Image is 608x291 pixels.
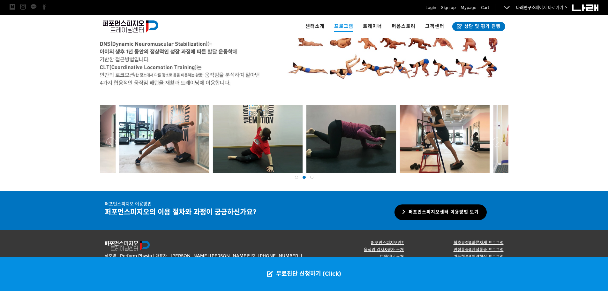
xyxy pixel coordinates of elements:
u: 퍼포먼스피지오 이용방법 [105,201,152,207]
a: 움직임 검사&평가 소개 [364,247,404,252]
p: 상호명 : Perform Physio | 대표자 : [PERSON_NAME] [PERSON_NAME]번호: [PHONE_NUMBER] | 이메일:[EMAIL_ADDRESS][... [105,252,304,266]
span: 고객센터 [425,23,444,29]
span: 프로그램 [334,21,353,32]
a: 척추교정&바른자세 프로그램 [454,240,504,245]
a: Login [425,4,436,11]
a: 고객센터 [420,15,449,38]
a: Sign up [441,4,456,11]
a: 트레이너 소개 [379,254,404,259]
span: 센터소개 [305,23,325,29]
a: 퍼폼스토리 [387,15,420,38]
a: 무료진단 신청하기 (Click) [261,257,348,291]
img: 퍼포먼스피지오 트레이닝센터 로고 [105,241,150,251]
span: 상담 및 평가 진행 [462,23,500,30]
span: 트레이너 [363,23,382,29]
a: Cart [481,4,489,11]
a: 나래연구소페이지 바로가기 > [516,5,567,10]
strong: 나래연구소 [516,5,535,10]
a: 트레이너 [358,15,387,38]
a: 퍼포먼스피지오란? [371,240,404,245]
a: 프로그램 [329,15,358,38]
span: 퍼폼스토리 [392,23,416,29]
a: 센터소개 [301,15,329,38]
a: 기능회복&체력향상 프로그램 [454,254,504,259]
a: 퍼포먼스피지오센터 이용방법 보기 [394,204,487,220]
a: Mypage [461,4,476,11]
a: 상담 및 평가 진행 [452,22,505,31]
strong: 퍼포먼스피지오의 이용 절차와 과정이 궁금하신가요? [105,208,257,216]
a: 만성통증&관절통증 프로그램 [454,247,504,252]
